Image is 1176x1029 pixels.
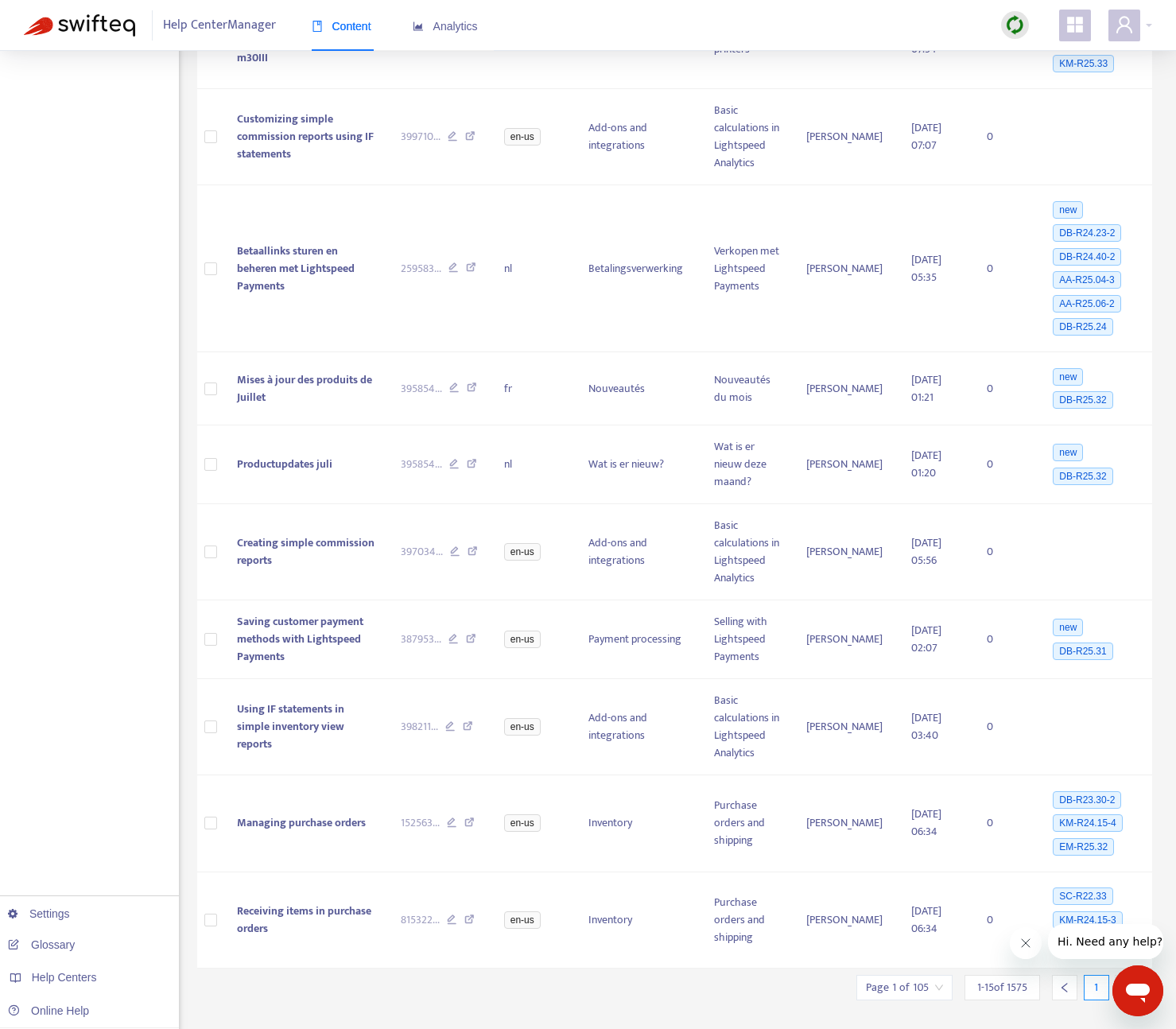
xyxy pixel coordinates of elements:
[1053,643,1112,660] span: DB-R25.31
[576,89,701,185] td: Add-ons and integrations
[911,118,941,154] span: [DATE] 07:07
[1053,271,1120,289] span: AA-R25.04-3
[911,534,941,569] span: [DATE] 05:56
[701,425,794,504] td: Wat is er nieuw deze maand?
[1048,924,1163,959] iframe: Message from company
[401,543,443,561] span: 397034 ...
[576,600,701,679] td: Payment processing
[576,504,701,600] td: Add-ons and integrations
[1053,887,1112,905] span: SC-R22.33
[237,700,344,753] span: Using IF statements in simple inventory view reports
[163,10,276,41] span: Help Center Manager
[1053,201,1083,219] span: new
[1053,391,1112,409] span: DB-R25.32
[701,775,794,872] td: Purchase orders and shipping
[911,250,941,286] span: [DATE] 05:35
[911,709,941,744] span: [DATE] 03:40
[24,14,135,37] img: Swifteq
[1053,248,1121,266] span: DB-R24.40-2
[1010,927,1042,959] iframe: Close message
[237,242,355,295] span: Betaallinks sturen en beheren met Lightspeed Payments
[8,907,70,920] a: Settings
[974,872,1038,969] td: 0
[974,185,1038,352] td: 0
[312,20,371,33] span: Content
[701,679,794,775] td: Basic calculations in Lightspeed Analytics
[401,911,440,929] span: 815322 ...
[1059,982,1070,993] span: left
[911,446,941,482] span: [DATE] 01:20
[1053,318,1112,336] span: DB-R25.24
[974,504,1038,600] td: 0
[504,631,541,648] span: en-us
[1084,975,1109,1000] div: 1
[401,128,441,146] span: 399710 ...
[576,775,701,872] td: Inventory
[794,425,898,504] td: [PERSON_NAME]
[237,902,371,938] span: Receiving items in purchase orders
[1053,838,1114,856] span: EM-R25.32
[237,455,332,473] span: Productupdates juli
[237,110,374,163] span: Customizing simple commission reports using IF statements
[504,718,541,736] span: en-us
[1065,15,1085,34] span: appstore
[401,380,442,398] span: 395854 ...
[401,814,440,832] span: 152563 ...
[911,621,941,657] span: [DATE] 02:07
[491,185,576,352] td: nl
[1053,295,1120,313] span: AA-R25.06-2
[911,805,941,841] span: [DATE] 06:34
[794,185,898,352] td: [PERSON_NAME]
[974,775,1038,872] td: 0
[576,679,701,775] td: Add-ons and integrations
[1005,15,1025,35] img: sync.dc5367851b00ba804db3.png
[974,352,1038,425] td: 0
[8,938,75,951] a: Glossary
[401,260,441,278] span: 259583 ...
[794,352,898,425] td: [PERSON_NAME]
[1053,619,1083,636] span: new
[237,813,366,832] span: Managing purchase orders
[701,600,794,679] td: Selling with Lightspeed Payments
[576,425,701,504] td: Wat is er nieuw?
[794,600,898,679] td: [PERSON_NAME]
[401,456,442,473] span: 395854 ...
[794,504,898,600] td: [PERSON_NAME]
[1053,55,1114,72] span: KM-R25.33
[576,185,701,352] td: Betalingsverwerking
[504,911,541,929] span: en-us
[974,679,1038,775] td: 0
[701,504,794,600] td: Basic calculations in Lightspeed Analytics
[1053,468,1112,485] span: DB-R25.32
[413,20,478,33] span: Analytics
[401,718,438,736] span: 398211 ...
[701,185,794,352] td: Verkopen met Lightspeed Payments
[974,89,1038,185] td: 0
[401,631,441,648] span: 387953 ...
[974,600,1038,679] td: 0
[794,89,898,185] td: [PERSON_NAME]
[237,371,372,406] span: Mises à jour des produits de Juillet
[701,89,794,185] td: Basic calculations in Lightspeed Analytics
[974,425,1038,504] td: 0
[32,971,97,984] span: Help Centers
[504,814,541,832] span: en-us
[794,872,898,969] td: [PERSON_NAME]
[413,21,424,32] span: area-chart
[237,612,363,666] span: Saving customer payment methods with Lightspeed Payments
[794,679,898,775] td: [PERSON_NAME]
[794,775,898,872] td: [PERSON_NAME]
[237,534,375,569] span: Creating simple commission reports
[911,371,941,406] span: [DATE] 01:21
[491,425,576,504] td: nl
[312,21,323,32] span: book
[1053,368,1083,386] span: new
[491,352,576,425] td: fr
[911,902,941,938] span: [DATE] 06:34
[504,128,541,146] span: en-us
[1053,224,1121,242] span: DB-R24.23-2
[576,872,701,969] td: Inventory
[1053,911,1122,929] span: KM-R24.15-3
[1112,965,1163,1016] iframe: Button to launch messaging window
